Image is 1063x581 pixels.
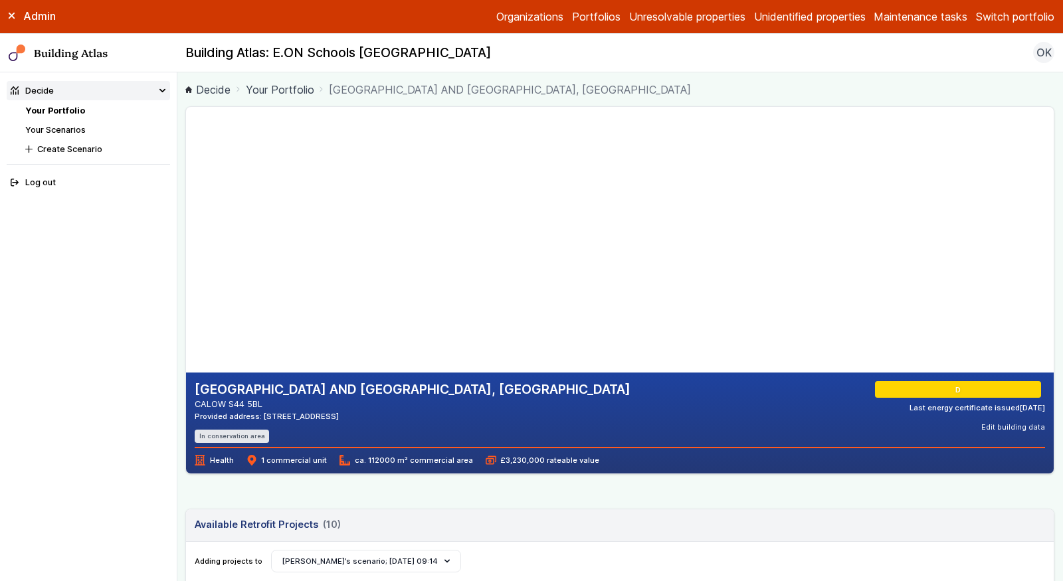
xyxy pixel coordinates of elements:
div: Last energy certificate issued [910,402,1045,413]
div: Decide [11,84,54,97]
button: Switch portfolio [976,9,1054,25]
button: Edit building data [981,422,1045,432]
button: Log out [7,173,170,193]
span: Adding projects to [195,556,262,566]
h2: [GEOGRAPHIC_DATA] AND [GEOGRAPHIC_DATA], [GEOGRAPHIC_DATA] [195,381,630,398]
h3: Available Retrofit Projects [195,517,340,532]
span: [GEOGRAPHIC_DATA] AND [GEOGRAPHIC_DATA], [GEOGRAPHIC_DATA] [329,82,691,98]
a: Your Portfolio [246,82,314,98]
a: Decide [185,82,231,98]
summary: Decide [7,81,170,100]
a: Portfolios [572,9,621,25]
span: 1 commercial unit [246,455,327,465]
span: ca. 112000 m² commercial area [339,455,472,465]
span: D [957,384,963,395]
h2: Building Atlas: E.ON Schools [GEOGRAPHIC_DATA] [185,44,491,62]
span: OK [1036,44,1052,60]
span: £3,230,000 rateable value [486,455,599,465]
button: Create Scenario [21,139,170,159]
a: Your Portfolio [25,106,85,116]
address: CALOW S44 5BL [195,398,630,410]
button: OK [1033,42,1054,63]
a: Unidentified properties [754,9,866,25]
a: Maintenance tasks [874,9,967,25]
time: [DATE] [1020,403,1045,412]
a: Organizations [496,9,563,25]
img: main-0bbd2752.svg [9,44,26,62]
button: [PERSON_NAME]’s scenario; [DATE] 09:14 [271,550,461,572]
span: Health [195,455,233,465]
span: (10) [323,517,341,532]
a: Your Scenarios [25,125,86,135]
div: Provided address: [STREET_ADDRESS] [195,411,630,422]
li: In conservation area [195,430,269,442]
a: Unresolvable properties [629,9,745,25]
